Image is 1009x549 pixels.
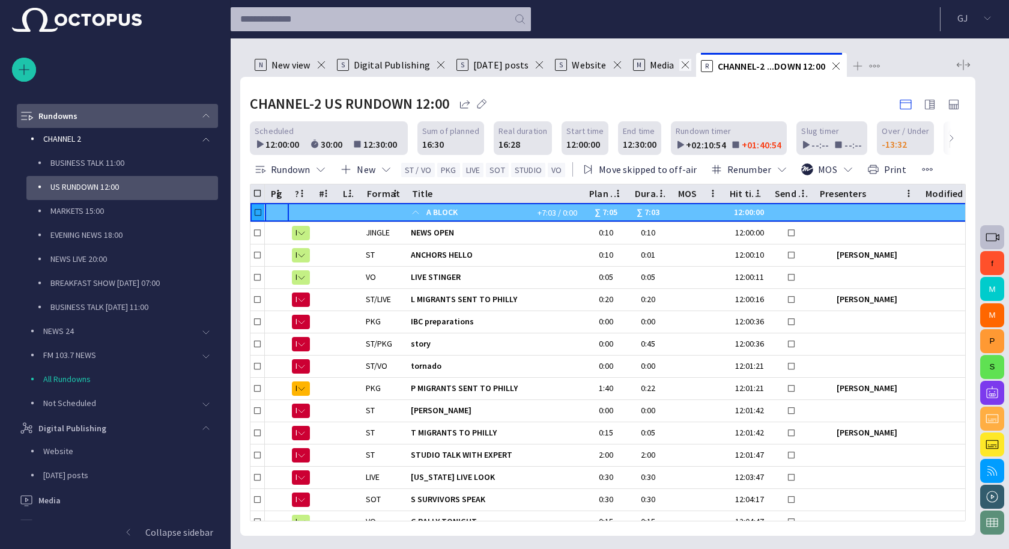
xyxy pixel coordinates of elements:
span: R [295,271,297,284]
span: STUDIO TALK WITH EXPERT [411,449,578,461]
span: L MIGRANTS SENT TO PHILLY [411,294,578,305]
div: 12:01:21 [729,360,764,372]
p: US RUNDOWN 12:00 [50,181,218,193]
div: 0:45 [641,338,660,350]
span: Slug timer [801,125,839,137]
div: ST [366,449,375,461]
button: Send to LiveU column menu [795,185,811,202]
span: N [295,338,297,350]
div: PKG [366,316,381,327]
div: 12:01:42 [729,427,764,438]
div: tornado [411,356,578,377]
p: Rundowns [38,110,77,122]
div: Send to LiveU [775,187,808,199]
span: CHANNEL-2 ...DOWN 12:00 [718,60,825,72]
p: S [456,59,468,71]
div: ST [366,427,375,438]
div: EVENING NEWS 18:00 [26,224,218,248]
div: 12:01:42 [729,405,764,416]
span: T MIGRANTS TO PHILLY [411,427,578,438]
div: A BLOCK [411,203,532,222]
div: 2:00 [641,449,660,461]
p: Archive & Trash [38,518,97,530]
button: MOS column menu [704,185,721,202]
span: Digital Publishing [354,59,430,71]
div: ANCHORS HELLO [411,244,578,266]
button: ST / VO [401,163,435,177]
p: S [337,59,349,71]
div: ST/LIVE [366,294,391,305]
span: [PERSON_NAME] [411,405,578,416]
button: STUDIO [511,163,545,177]
div: [DATE] posts [19,464,218,488]
button: VO [548,163,565,177]
button: R [292,222,310,244]
button: N [292,489,310,511]
div: 12:00:00 [729,204,764,222]
div: BUSINESS TALK [DATE] 11:00 [26,296,218,320]
span: ANCHORS HELLO [411,249,578,261]
button: R [292,267,310,288]
span: End time [623,125,655,137]
span: N [295,360,297,372]
div: Duration [635,187,667,199]
p: CHANNEL 2 [43,133,194,145]
ul: main menu [12,32,218,448]
div: RCHANNEL-2 ...DOWN 12:00 [696,53,847,77]
div: # [319,187,324,199]
p: MARKETS 15:00 [50,205,218,217]
span: A BLOCK [426,204,532,222]
button: M [292,378,310,399]
img: Octopus News Room [12,8,142,32]
button: New [336,159,396,180]
div: -13:32 [882,137,907,151]
button: N [292,444,310,466]
div: 12:01:47 [729,449,764,461]
p: M [633,59,645,71]
button: Presenters column menu [900,185,917,202]
div: G RALLY TONIGHT [411,511,578,533]
div: 0:30 [588,472,624,483]
div: 16:28 [498,137,520,151]
div: Chamberlain [837,294,897,305]
p: NEWS LIVE 20:00 [50,253,218,265]
p: S [555,59,567,71]
button: N [292,467,310,488]
div: All Rundowns [19,368,218,392]
div: T MIGRANTS TO PHILLY [411,422,578,444]
p: NEWS 24 [43,325,194,337]
div: NNew view [250,53,332,77]
span: N [295,294,297,306]
div: 12:03:47 [729,472,764,483]
div: 12:00:00 [566,137,600,151]
button: M [980,303,1004,327]
div: 0:00 [641,405,660,416]
button: ? column menu [294,185,311,202]
div: 30:00 [321,137,348,151]
span: N [295,316,297,328]
span: tornado [411,360,578,372]
button: Lck column menu [342,185,359,202]
button: f [980,251,1004,275]
p: Digital Publishing [38,422,106,434]
div: Presenters [820,187,866,199]
button: GJ [948,7,1002,29]
div: MMedia [628,53,696,77]
p: BREAKFAST SHOW [DATE] 07:00 [50,277,218,289]
p: R [701,60,713,72]
span: P MIGRANTS SENT TO PHILLY [411,383,578,394]
div: 0:00 [588,316,624,327]
div: ST/VO [366,360,387,372]
div: MOS [678,187,697,199]
span: N [295,427,297,439]
div: Media [12,488,218,512]
div: 12:00:36 [729,338,764,350]
div: 0:30 [588,494,624,505]
div: 12:00:00 [729,227,764,238]
button: Format column menu [387,185,404,202]
div: Hit time [730,187,763,199]
p: Media [38,494,61,506]
span: S SURVIVORS SPEAK [411,494,578,505]
div: L MIGRANTS SENT TO PHILLY [411,289,578,311]
div: JINGLE [366,227,390,238]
